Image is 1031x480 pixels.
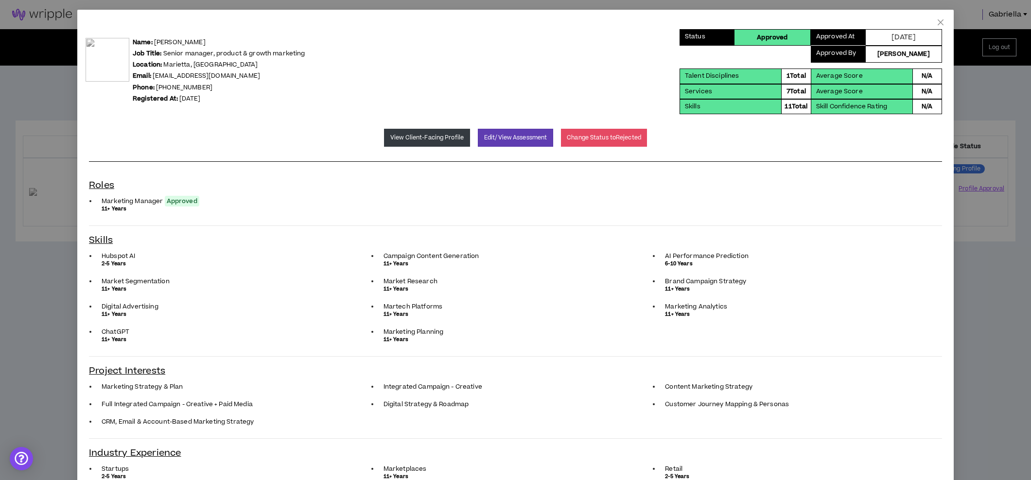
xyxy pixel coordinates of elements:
p: N/A [922,87,932,96]
p: 11+ Years [102,336,367,343]
b: Location: [133,60,162,69]
p: 11+ Years [384,336,649,343]
p: 11+ Years [102,310,367,318]
p: Marketplaces [384,465,649,473]
b: Name: [133,38,153,47]
span: Approved [165,196,199,206]
div: Open Intercom Messenger [10,447,33,470]
p: 11 Total [785,102,807,111]
p: Startups [102,465,367,473]
button: Close [927,10,954,36]
p: 11+ Years [102,205,367,213]
p: Marketing Analytics [665,303,930,310]
p: Marketing Planning [384,328,649,336]
p: Digital Strategy & Roadmap [384,400,649,408]
p: Full Integrated Campaign - Creative + Paid Media [102,400,367,408]
p: Campaign Content Generation [384,252,649,260]
p: CRM, Email & Account-Based Marketing Strategy [102,418,367,426]
p: Approved By [816,49,856,60]
p: Average Score [816,71,863,81]
p: Marketing Manager [102,197,367,205]
p: Status [685,32,705,43]
h4: Skills [89,234,942,247]
p: 6-10 Years [665,260,930,268]
h4: Industry Experience [89,446,942,460]
p: 11+ Years [102,285,367,293]
p: 7 Total [786,87,806,96]
a: [PHONE_NUMBER] [156,83,212,92]
span: Marietta , [GEOGRAPHIC_DATA] [163,60,258,69]
b: Job Title: [133,49,161,58]
p: 11+ Years [384,310,649,318]
a: View Client-Facing Profile [384,129,470,147]
b: Registered At: [133,94,178,103]
p: 11+ Years [665,285,930,293]
p: 11+ Years [665,310,930,318]
a: [EMAIL_ADDRESS][DOMAIN_NAME] [153,71,260,80]
p: Senior manager, product & growth marketing [133,49,305,58]
p: Market Research [384,277,649,285]
p: Approved At [816,32,855,43]
b: Phone: [133,83,155,92]
p: Skills [685,102,700,111]
p: N/A [922,71,932,81]
p: [DATE] [133,94,305,103]
p: Retail [665,465,930,473]
span: close [937,18,944,26]
p: [PERSON_NAME] [133,38,305,47]
p: [PERSON_NAME] [877,50,930,59]
h4: Project Interests [89,364,942,378]
p: Martech Platforms [384,303,649,310]
div: [DATE] [866,29,942,46]
b: Email: [133,71,151,80]
p: Integrated Campaign - Creative [384,383,649,391]
p: Approved [757,33,787,42]
p: 1 Total [786,71,806,81]
p: 11+ Years [384,260,649,268]
p: Services [685,87,712,96]
p: Customer Journey Mapping & Personas [665,400,930,408]
p: Hubspot AI [102,252,367,260]
p: Skill Confidence Rating [816,102,887,111]
p: Talent Disciplines [685,71,739,81]
p: Brand Campaign Strategy [665,277,930,285]
p: 2-5 Years [102,260,367,268]
p: N/A [922,102,932,111]
p: Marketing Strategy & Plan [102,383,367,391]
button: Change Status toRejected [561,129,647,147]
p: Digital Advertising [102,303,367,310]
p: Market Segmentation [102,277,367,285]
p: Content Marketing Strategy [665,383,930,391]
button: Edit/View Assessment [478,129,553,147]
p: 11+ Years [384,285,649,293]
img: PY7fdLxGngivIdUm09JLDT53nIiAyuenpiPukaW1.png [86,38,129,82]
h4: Roles [89,179,942,192]
p: ChatGPT [102,328,367,336]
p: AI Performance Prediction [665,252,930,260]
p: Average Score [816,87,863,96]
